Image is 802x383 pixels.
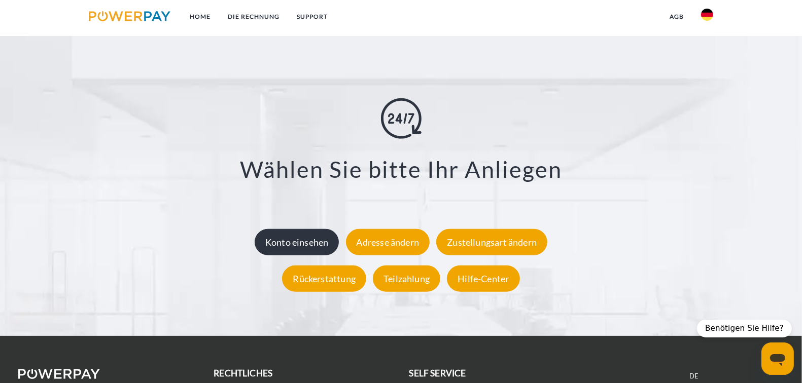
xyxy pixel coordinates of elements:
div: Hilfe-Center [447,265,519,291]
a: DE [689,372,699,380]
iframe: Schaltfläche zum Öffnen des Messaging-Fensters; Konversation läuft [761,342,794,375]
a: SUPPORT [288,8,336,26]
a: Zustellungsart ändern [434,236,550,247]
a: DIE RECHNUNG [219,8,288,26]
div: Adresse ändern [346,228,430,255]
b: self service [409,368,466,378]
a: Rückerstattung [280,273,369,284]
a: Adresse ändern [343,236,433,247]
div: Teilzahlung [373,265,440,291]
img: online-shopping.svg [381,98,422,139]
a: Konto einsehen [252,236,342,247]
div: Benötigen Sie Hilfe? [697,320,792,337]
b: rechtliches [214,368,272,378]
h3: Wählen Sie bitte Ihr Anliegen [53,155,749,183]
img: de [701,9,713,21]
a: agb [661,8,692,26]
img: logo-powerpay-white.svg [18,369,100,379]
div: Zustellungsart ändern [436,228,547,255]
div: Rückerstattung [282,265,366,291]
a: Teilzahlung [370,273,443,284]
div: Konto einsehen [255,228,339,255]
a: Hilfe-Center [444,273,522,284]
a: Home [181,8,219,26]
img: logo-powerpay.svg [89,11,170,21]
